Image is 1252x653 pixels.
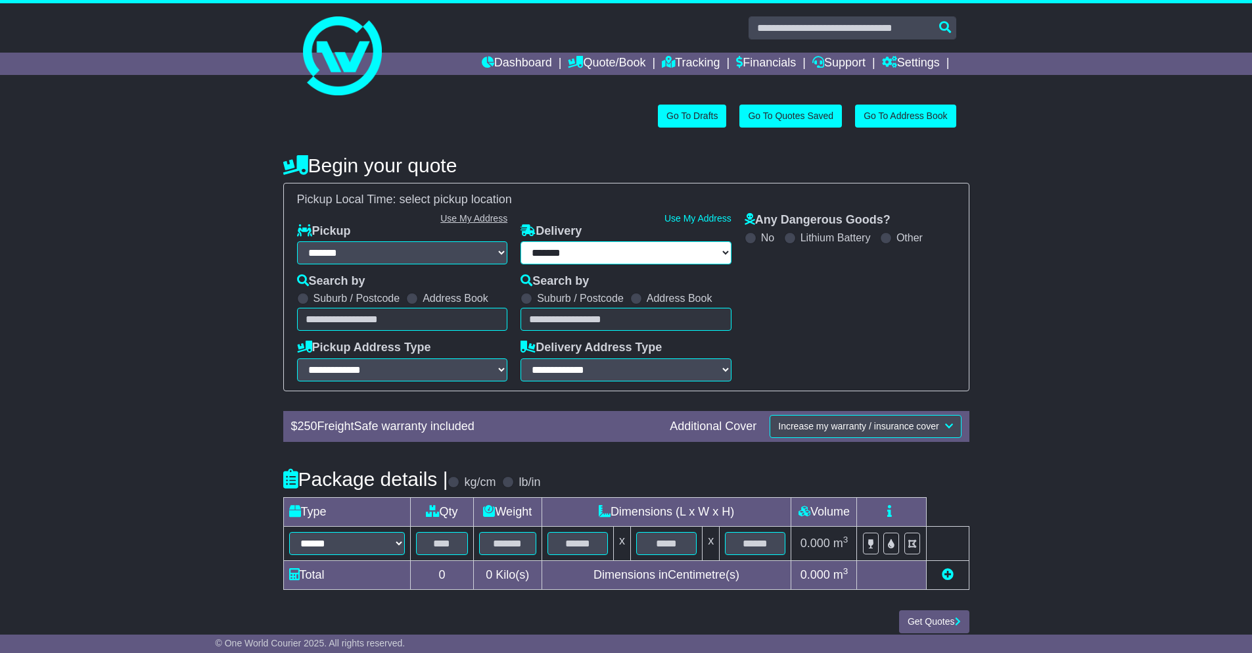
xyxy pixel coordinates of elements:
label: Lithium Battery [800,231,871,244]
h4: Begin your quote [283,155,969,176]
span: 250 [298,420,317,433]
span: 0 [486,568,492,581]
span: select pickup location [400,193,512,206]
sup: 3 [843,535,848,544]
a: Settings [882,53,940,75]
td: 0 [410,560,473,589]
label: Pickup [297,224,351,239]
label: Delivery Address Type [521,341,662,355]
label: Address Book [647,292,712,304]
label: Address Book [423,292,488,304]
label: Suburb / Postcode [313,292,400,304]
td: Total [283,560,410,589]
label: Delivery [521,224,582,239]
span: 0.000 [800,568,830,581]
a: Use My Address [664,213,731,224]
a: Financials [736,53,796,75]
td: Weight [473,497,542,526]
a: Quote/Book [568,53,645,75]
button: Get Quotes [899,610,969,633]
span: 0.000 [800,537,830,550]
label: Suburb / Postcode [537,292,624,304]
td: Volume [791,497,857,526]
span: Increase my warranty / insurance cover [778,421,939,431]
div: Pickup Local Time: [290,193,962,207]
a: Tracking [662,53,720,75]
td: x [703,526,720,560]
span: m [833,568,848,581]
a: Go To Quotes Saved [739,105,842,128]
div: $ FreightSafe warranty included [285,420,664,434]
span: © One World Courier 2025. All rights reserved. [216,638,406,648]
label: No [761,231,774,244]
a: Add new item [942,568,954,581]
label: lb/in [519,475,540,490]
label: Any Dangerous Goods? [745,213,891,228]
a: Go To Drafts [658,105,726,128]
a: Go To Address Book [855,105,956,128]
td: Type [283,497,410,526]
label: kg/cm [464,475,496,490]
td: x [613,526,630,560]
button: Increase my warranty / insurance cover [770,415,961,438]
label: Pickup Address Type [297,341,431,355]
sup: 3 [843,566,848,576]
td: Dimensions (L x W x H) [542,497,791,526]
td: Dimensions in Centimetre(s) [542,560,791,589]
div: Additional Cover [663,420,763,434]
td: Kilo(s) [473,560,542,589]
a: Support [812,53,866,75]
td: Qty [410,497,473,526]
h4: Package details | [283,468,448,490]
label: Search by [521,274,589,289]
label: Search by [297,274,365,289]
a: Use My Address [440,213,507,224]
label: Other [896,231,923,244]
a: Dashboard [482,53,552,75]
span: m [833,537,848,550]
